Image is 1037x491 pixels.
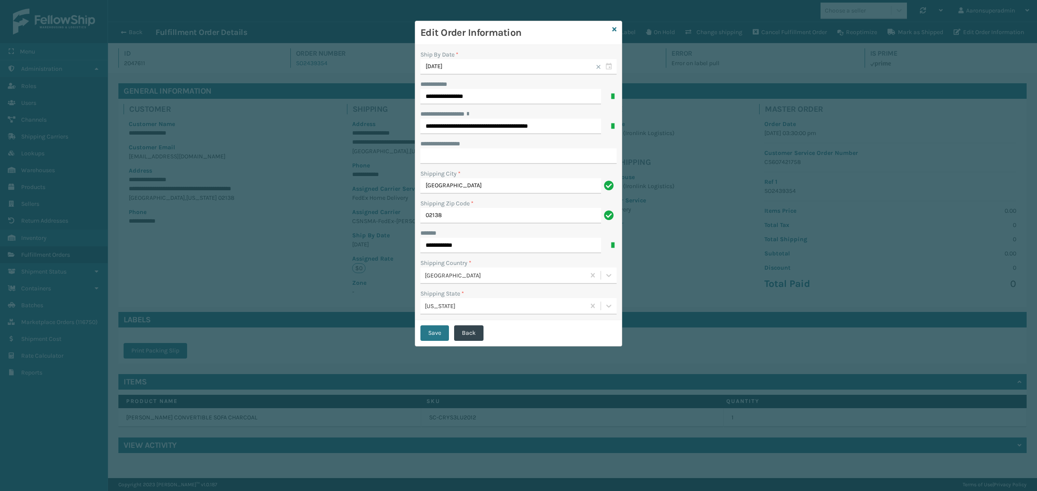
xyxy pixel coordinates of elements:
[425,301,586,310] div: [US_STATE]
[420,199,474,208] label: Shipping Zip Code
[420,26,609,39] h3: Edit Order Information
[420,59,617,75] input: MM/DD/YYYY
[420,289,464,298] label: Shipping State
[420,325,449,341] button: Save
[425,271,586,280] div: [GEOGRAPHIC_DATA]
[420,51,458,58] label: Ship By Date
[420,169,461,178] label: Shipping City
[454,325,484,341] button: Back
[420,258,471,268] label: Shipping Country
